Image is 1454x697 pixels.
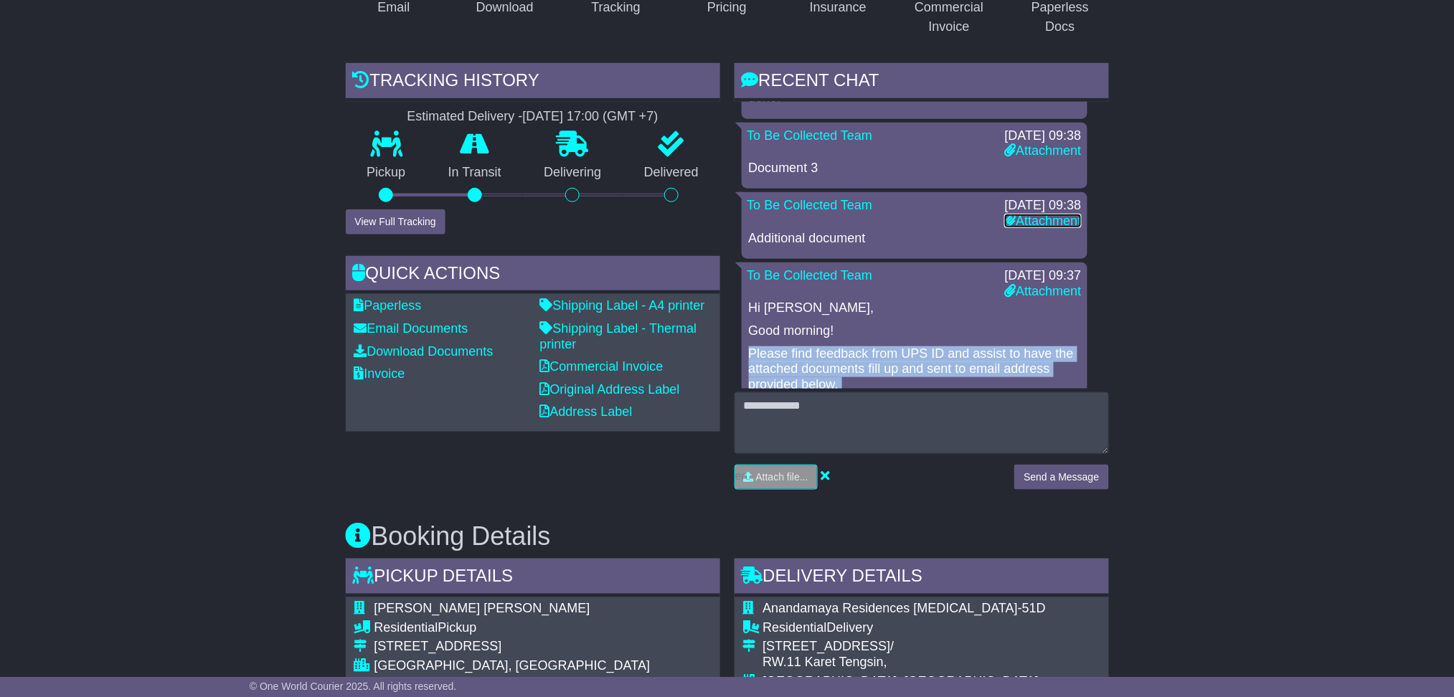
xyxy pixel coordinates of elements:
p: Document 3 [749,161,1080,176]
a: Attachment [1004,143,1081,158]
p: Additional document [749,231,1080,247]
a: Invoice [354,366,405,381]
a: To Be Collected Team [747,198,873,212]
p: Please find feedback from UPS ID and assist to have the attached documents fill up and sent to em... [749,346,1080,393]
div: Pickup [374,621,651,637]
a: To Be Collected Team [747,128,873,143]
span: Residential [763,621,827,635]
div: RECENT CHAT [735,63,1109,102]
div: Estimated Delivery - [346,109,720,125]
p: Hi [PERSON_NAME], [749,300,1080,316]
div: [STREET_ADDRESS] [374,640,651,655]
div: [GEOGRAPHIC_DATA], [GEOGRAPHIC_DATA] [374,659,651,675]
div: [DATE] 09:37 [1004,268,1081,284]
h3: Booking Details [346,522,1109,551]
span: Residential [374,621,438,635]
button: View Full Tracking [346,209,445,234]
a: Attachment [1004,284,1081,298]
div: Delivery Details [735,559,1109,597]
div: Pickup Details [346,559,720,597]
a: Paperless [354,298,422,313]
div: [GEOGRAPHIC_DATA], [GEOGRAPHIC_DATA] [763,675,1100,691]
div: Tracking history [346,63,720,102]
div: [STREET_ADDRESS]/ [763,640,1100,655]
a: Original Address Label [540,382,680,397]
div: RW.11 Karet Tengsin, [763,655,1100,671]
div: [DATE] 09:38 [1004,128,1081,144]
a: Download Documents [354,344,494,359]
span: Anandamaya Residences [MEDICAL_DATA]-51D [763,602,1047,616]
div: [DATE] 17:00 (GMT +7) [523,109,658,125]
p: In Transit [427,165,523,181]
p: Delivered [623,165,720,181]
div: Delivery [763,621,1100,637]
a: Attachment [1004,214,1081,228]
p: Delivering [523,165,623,181]
a: Email Documents [354,321,468,336]
button: Send a Message [1014,465,1108,490]
span: © One World Courier 2025. All rights reserved. [250,681,457,692]
span: [PERSON_NAME] [PERSON_NAME] [374,602,590,616]
a: To Be Collected Team [747,268,873,283]
a: Commercial Invoice [540,359,664,374]
p: Pickup [346,165,428,181]
div: [DATE] 09:38 [1004,198,1081,214]
a: Shipping Label - A4 printer [540,298,705,313]
a: Address Label [540,404,633,419]
a: Shipping Label - Thermal printer [540,321,697,351]
div: Quick Actions [346,256,720,295]
p: Good morning! [749,323,1080,339]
